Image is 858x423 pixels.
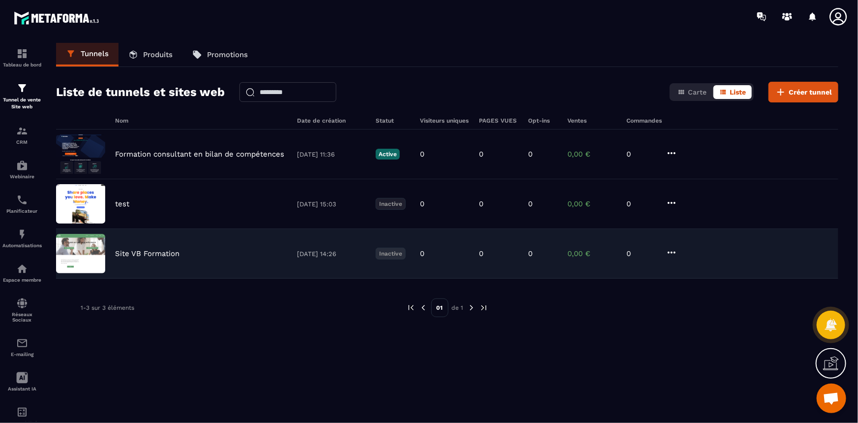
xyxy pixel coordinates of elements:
p: 0 [626,199,656,208]
p: 1-3 sur 3 éléments [81,304,134,311]
p: [DATE] 15:03 [297,200,366,208]
img: logo [14,9,102,27]
p: 0,00 € [567,199,617,208]
p: 0 [528,150,533,159]
h6: Nom [115,117,287,124]
a: Promotions [182,43,258,66]
img: image [56,234,105,273]
p: 0 [420,199,424,208]
p: 01 [431,298,448,317]
button: Liste [713,85,752,99]
a: Tunnels [56,43,118,66]
a: automationsautomationsWebinaire [2,152,42,187]
p: Tunnels [81,49,109,58]
a: social-networksocial-networkRéseaux Sociaux [2,290,42,330]
p: 0 [528,249,533,258]
span: Liste [730,88,746,96]
p: 0 [420,249,424,258]
a: schedulerschedulerPlanificateur [2,187,42,221]
img: scheduler [16,194,28,206]
img: image [56,184,105,224]
img: accountant [16,406,28,418]
img: automations [16,263,28,275]
p: Active [376,149,400,160]
h6: Ventes [567,117,617,124]
p: Promotions [207,50,248,59]
p: Espace membre [2,277,42,283]
p: 0 [479,150,483,159]
p: [DATE] 14:26 [297,250,366,258]
img: image [56,134,105,174]
h2: Liste de tunnels et sites web [56,82,225,102]
img: next [479,303,488,312]
img: automations [16,228,28,240]
p: 0 [626,249,656,258]
h6: Date de création [297,117,366,124]
p: Formation consultant en bilan de compétences [115,150,284,159]
p: Inactive [376,198,406,210]
h6: PAGES VUES [479,117,518,124]
p: Inactive [376,248,406,260]
span: Carte [688,88,707,96]
p: 0 [528,199,533,208]
h6: Commandes [626,117,662,124]
img: email [16,337,28,349]
a: automationsautomationsEspace membre [2,256,42,290]
p: Tunnel de vente Site web [2,97,42,110]
p: de 1 [452,304,464,312]
img: social-network [16,297,28,309]
a: formationformationTunnel de vente Site web [2,75,42,118]
p: 0,00 € [567,150,617,159]
p: Planificateur [2,208,42,214]
p: Tableau de bord [2,62,42,67]
p: Webinaire [2,174,42,179]
a: Produits [118,43,182,66]
p: Produits [143,50,173,59]
p: Assistant IA [2,386,42,391]
p: E-mailing [2,352,42,357]
p: 0 [626,150,656,159]
p: [DATE] 11:36 [297,151,366,158]
img: prev [407,303,415,312]
img: formation [16,48,28,60]
div: Ouvrir le chat [817,384,846,413]
h6: Opt-ins [528,117,558,124]
a: automationsautomationsAutomatisations [2,221,42,256]
img: formation [16,125,28,137]
p: 0 [420,150,424,159]
h6: Visiteurs uniques [420,117,469,124]
button: Carte [672,85,712,99]
p: Réseaux Sociaux [2,312,42,323]
p: 0 [479,199,483,208]
p: test [115,199,129,208]
p: CRM [2,139,42,145]
p: 0 [479,249,483,258]
img: automations [16,160,28,171]
p: Site VB Formation [115,249,179,258]
a: formationformationCRM [2,118,42,152]
h6: Statut [376,117,410,124]
img: prev [419,303,428,312]
p: 0,00 € [567,249,617,258]
a: emailemailE-mailing [2,330,42,364]
img: next [467,303,476,312]
img: formation [16,82,28,94]
a: formationformationTableau de bord [2,40,42,75]
button: Créer tunnel [769,82,838,102]
span: Créer tunnel [789,87,832,97]
a: Assistant IA [2,364,42,399]
p: Automatisations [2,243,42,248]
